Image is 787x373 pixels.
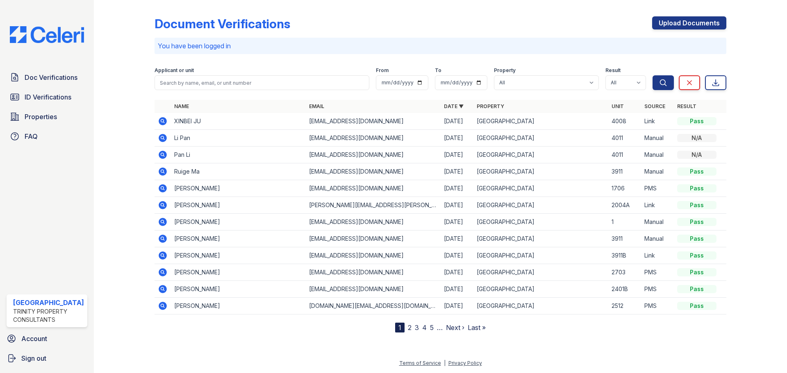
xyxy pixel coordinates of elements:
[306,113,441,130] td: [EMAIL_ADDRESS][DOMAIN_NAME]
[171,197,306,214] td: [PERSON_NAME]
[306,197,441,214] td: [PERSON_NAME][EMAIL_ADDRESS][PERSON_NAME][DOMAIN_NAME]
[473,231,608,247] td: [GEOGRAPHIC_DATA]
[309,103,324,109] a: Email
[306,281,441,298] td: [EMAIL_ADDRESS][DOMAIN_NAME]
[441,180,473,197] td: [DATE]
[171,214,306,231] td: [PERSON_NAME]
[306,147,441,163] td: [EMAIL_ADDRESS][DOMAIN_NAME]
[652,16,726,29] a: Upload Documents
[306,214,441,231] td: [EMAIL_ADDRESS][DOMAIN_NAME]
[3,330,91,347] a: Account
[473,113,608,130] td: [GEOGRAPHIC_DATA]
[441,130,473,147] td: [DATE]
[171,231,306,247] td: [PERSON_NAME]
[441,231,473,247] td: [DATE]
[473,214,608,231] td: [GEOGRAPHIC_DATA]
[7,69,87,86] a: Doc Verifications
[677,268,716,276] div: Pass
[158,41,723,51] p: You have been logged in
[171,281,306,298] td: [PERSON_NAME]
[608,180,641,197] td: 1706
[306,231,441,247] td: [EMAIL_ADDRESS][DOMAIN_NAME]
[171,130,306,147] td: Li Pan
[641,247,674,264] td: Link
[677,285,716,293] div: Pass
[7,109,87,125] a: Properties
[608,197,641,214] td: 2004A
[441,264,473,281] td: [DATE]
[171,264,306,281] td: [PERSON_NAME]
[477,103,504,109] a: Property
[444,103,464,109] a: Date ▼
[641,281,674,298] td: PMS
[21,353,46,363] span: Sign out
[306,298,441,314] td: [DOMAIN_NAME][EMAIL_ADDRESS][DOMAIN_NAME]
[446,323,464,332] a: Next ›
[155,67,194,74] label: Applicant or unit
[468,323,486,332] a: Last »
[441,247,473,264] td: [DATE]
[677,218,716,226] div: Pass
[21,334,47,344] span: Account
[641,130,674,147] td: Manual
[171,247,306,264] td: [PERSON_NAME]
[395,323,405,332] div: 1
[408,323,412,332] a: 2
[3,26,91,43] img: CE_Logo_Blue-a8612792a0a2168367f1c8372b55b34899dd931a85d93a1a3d3e32e68fde9ad4.png
[13,307,84,324] div: Trinity Property Consultants
[677,235,716,243] div: Pass
[641,231,674,247] td: Manual
[7,89,87,105] a: ID Verifications
[422,323,427,332] a: 4
[677,201,716,209] div: Pass
[608,147,641,163] td: 4011
[641,147,674,163] td: Manual
[494,67,516,74] label: Property
[677,103,696,109] a: Result
[376,67,389,74] label: From
[677,184,716,192] div: Pass
[306,163,441,180] td: [EMAIL_ADDRESS][DOMAIN_NAME]
[7,128,87,145] a: FAQ
[641,163,674,180] td: Manual
[441,197,473,214] td: [DATE]
[441,298,473,314] td: [DATE]
[399,360,441,366] a: Terms of Service
[677,251,716,260] div: Pass
[641,214,674,231] td: Manual
[641,264,674,281] td: PMS
[677,167,716,176] div: Pass
[171,180,306,197] td: [PERSON_NAME]
[25,72,77,82] span: Doc Verifications
[171,113,306,130] td: XINBEI JU
[608,113,641,130] td: 4008
[641,180,674,197] td: PMS
[13,298,84,307] div: [GEOGRAPHIC_DATA]
[444,360,446,366] div: |
[171,163,306,180] td: Ruige Ma
[608,281,641,298] td: 2401B
[441,147,473,163] td: [DATE]
[171,298,306,314] td: [PERSON_NAME]
[306,180,441,197] td: [EMAIL_ADDRESS][DOMAIN_NAME]
[677,117,716,125] div: Pass
[306,247,441,264] td: [EMAIL_ADDRESS][DOMAIN_NAME]
[25,112,57,122] span: Properties
[608,163,641,180] td: 3911
[155,16,290,31] div: Document Verifications
[473,298,608,314] td: [GEOGRAPHIC_DATA]
[644,103,665,109] a: Source
[608,264,641,281] td: 2703
[3,350,91,366] a: Sign out
[171,147,306,163] td: Pan Li
[155,75,369,90] input: Search by name, email, or unit number
[605,67,621,74] label: Result
[441,281,473,298] td: [DATE]
[608,298,641,314] td: 2512
[641,298,674,314] td: PMS
[612,103,624,109] a: Unit
[473,163,608,180] td: [GEOGRAPHIC_DATA]
[174,103,189,109] a: Name
[25,92,71,102] span: ID Verifications
[473,147,608,163] td: [GEOGRAPHIC_DATA]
